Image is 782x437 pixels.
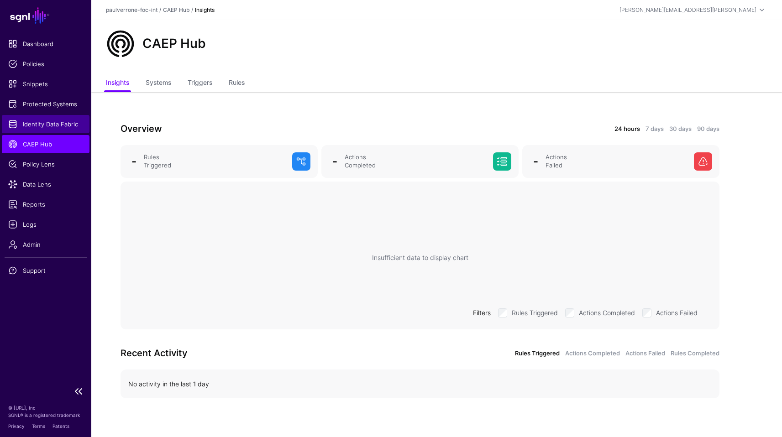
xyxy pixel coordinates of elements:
[8,79,83,88] span: Snippets
[121,121,415,136] h3: Overview
[341,153,489,170] div: Actions Completed
[2,135,89,153] a: CAEP Hub
[8,140,83,149] span: CAEP Hub
[2,195,89,213] a: Reports
[533,155,538,168] span: -
[8,200,83,209] span: Reports
[8,266,83,275] span: Support
[106,6,157,13] a: paulverrone-foc-int
[372,253,468,262] div: Insufficient data to display chart
[2,75,89,93] a: Snippets
[188,75,212,92] a: Triggers
[625,349,665,358] a: Actions Failed
[146,75,171,92] a: Systems
[2,55,89,73] a: Policies
[142,36,206,52] h2: CAEP Hub
[140,153,289,170] div: Rules Triggered
[565,349,620,358] a: Actions Completed
[515,349,560,358] a: Rules Triggered
[163,6,189,13] a: CAEP Hub
[8,411,83,419] p: SGNL® is a registered trademark
[8,240,83,249] span: Admin
[8,180,83,189] span: Data Lens
[2,35,89,53] a: Dashboard
[332,155,337,168] span: -
[2,215,89,234] a: Logs
[8,160,83,169] span: Policy Lens
[542,153,690,170] div: Actions Failed
[2,115,89,133] a: Identity Data Fabric
[579,307,635,317] label: Actions Completed
[469,308,494,317] div: Filters
[52,423,69,429] a: Patents
[189,6,195,14] div: /
[2,95,89,113] a: Protected Systems
[128,379,712,389] div: No activity in the last 1 day
[8,99,83,109] span: Protected Systems
[656,307,698,317] label: Actions Failed
[2,175,89,193] a: Data Lens
[195,6,215,13] strong: Insights
[8,220,83,229] span: Logs
[512,307,558,317] label: Rules Triggered
[2,235,89,254] a: Admin
[121,346,415,360] h3: Recent Activity
[619,6,756,14] div: [PERSON_NAME][EMAIL_ADDRESS][PERSON_NAME]
[669,125,692,134] a: 30 days
[32,423,45,429] a: Terms
[229,75,245,92] a: Rules
[671,349,719,358] a: Rules Completed
[8,39,83,48] span: Dashboard
[5,5,86,26] a: SGNL
[8,404,83,411] p: © [URL], Inc
[157,6,163,14] div: /
[8,120,83,129] span: Identity Data Fabric
[697,125,719,134] a: 90 days
[106,75,129,92] a: Insights
[2,155,89,173] a: Policy Lens
[8,423,25,429] a: Privacy
[8,59,83,68] span: Policies
[646,125,664,134] a: 7 days
[131,155,136,168] span: -
[614,125,640,134] a: 24 hours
